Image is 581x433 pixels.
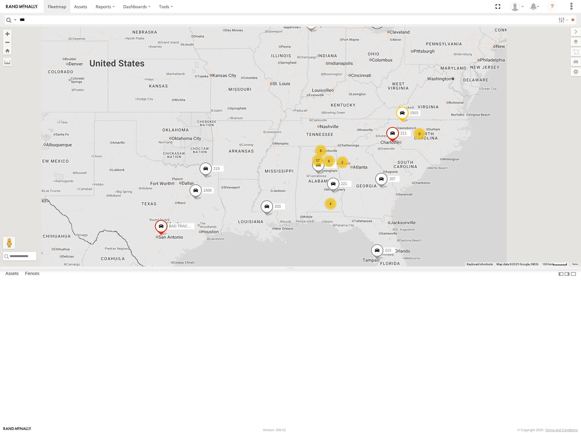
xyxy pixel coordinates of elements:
[547,2,557,12] i: ?
[3,38,12,46] button: Zoom out
[3,427,31,433] a: Visit our Website
[3,237,15,249] button: Drag Pegman onto the map to open Street View
[496,263,539,266] span: Map data ©2025 Google, INEGI
[542,263,553,266] span: 100 km
[169,224,195,228] span: BAD TRACKER
[571,68,581,76] label: Map Settings
[558,269,564,278] label: Dock Summary Table to the Left
[204,188,212,193] span: 1509
[3,46,12,55] button: Zoom Home
[570,269,576,278] label: Hide Summary Table
[389,177,395,181] span: 207
[2,270,22,278] label: Assets
[400,131,407,136] span: 211
[3,30,12,38] button: Zoom in
[341,182,347,186] span: 221
[556,15,569,24] label: Search Filter Options
[546,428,578,432] a: Terms and Conditions
[564,269,570,278] label: Dock Summary Table to the Right
[336,156,348,168] div: 2
[517,428,578,432] div: © Copyright 2025 -
[315,145,327,157] div: 5
[410,111,418,115] span: 1503
[540,262,569,266] button: Map Scale: 100 km per 44 pixels
[13,15,18,24] label: Search Query
[3,58,12,66] label: Measure
[6,5,38,9] img: rand-logo.svg
[323,155,335,167] div: 6
[385,249,391,253] span: 213
[467,262,493,266] button: Keyboard shortcuts
[324,198,337,210] div: 4
[22,270,42,278] label: Fences
[508,2,526,11] div: EMILEE GOODWIN
[214,167,220,171] span: 215
[572,263,578,266] a: Terms (opens in new tab)
[312,154,324,167] div: 17
[263,428,286,432] div: Version: 308.01
[275,204,281,209] span: 203
[413,128,426,140] div: 2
